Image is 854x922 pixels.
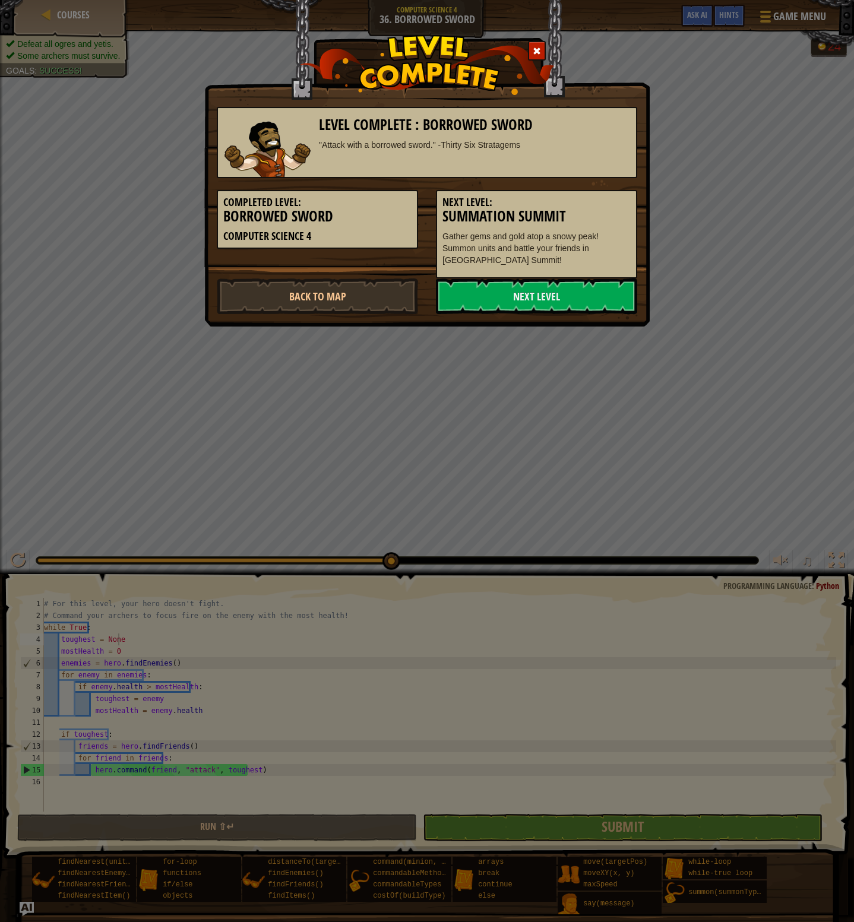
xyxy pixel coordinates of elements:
div: "Attack with a borrowed sword." -Thirty Six Stratagems [319,139,631,151]
img: level_complete.png [300,35,555,95]
h3: Borrowed Sword [223,208,412,224]
a: Back to Map [217,278,418,314]
h3: Summation Summit [442,208,631,224]
h5: Completed Level: [223,197,412,208]
a: Next Level [436,278,637,314]
h5: Next Level: [442,197,631,208]
p: Gather gems and gold atop a snowy peak! Summon units and battle your friends in [GEOGRAPHIC_DATA]... [442,230,631,266]
img: duelist.png [224,121,311,177]
h3: Level Complete : Borrowed Sword [319,117,631,133]
h5: Computer Science 4 [223,230,412,242]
